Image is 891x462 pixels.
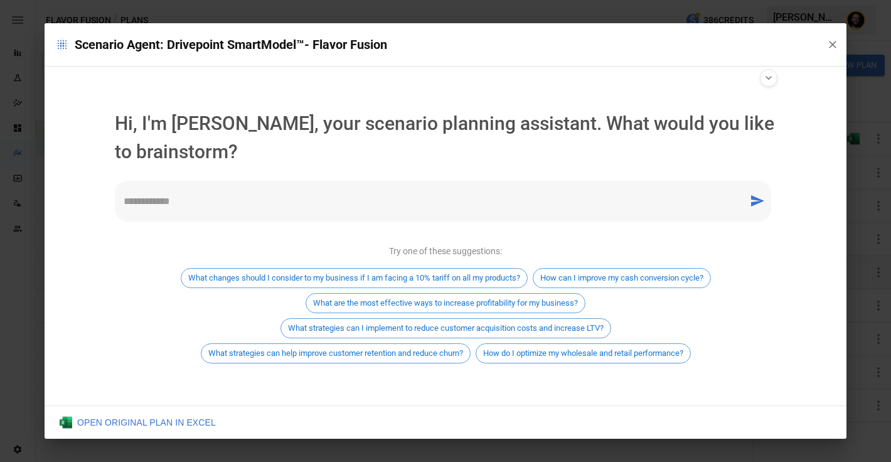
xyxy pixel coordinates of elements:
[476,348,690,358] span: How do I optimize my wholesale and retail performance?
[533,273,710,282] span: How can I improve my cash conversion cycle?
[760,69,777,87] button: Show agent settings
[60,416,216,429] div: OPEN ORIGINAL PLAN IN EXCEL
[181,273,527,282] span: What changes should I consider to my business if I am facing a 10% tariff on all my products?
[55,35,816,55] p: Scenario Agent: Drivepoint SmartModel™- Flavor Fusion
[306,298,585,308] span: What are the most effective ways to increase profitability for my business?
[115,109,776,166] p: Hi, I'm [PERSON_NAME], your scenario planning assistant. What would you like to brainstorm?
[201,348,470,358] span: What strategies can help improve customer retention and reduce churn?
[281,323,611,333] span: What strategies can I implement to reduce customer acquisition costs and increase LTV?
[60,416,72,429] img: Excel
[389,245,502,258] p: Try one of these suggestions:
